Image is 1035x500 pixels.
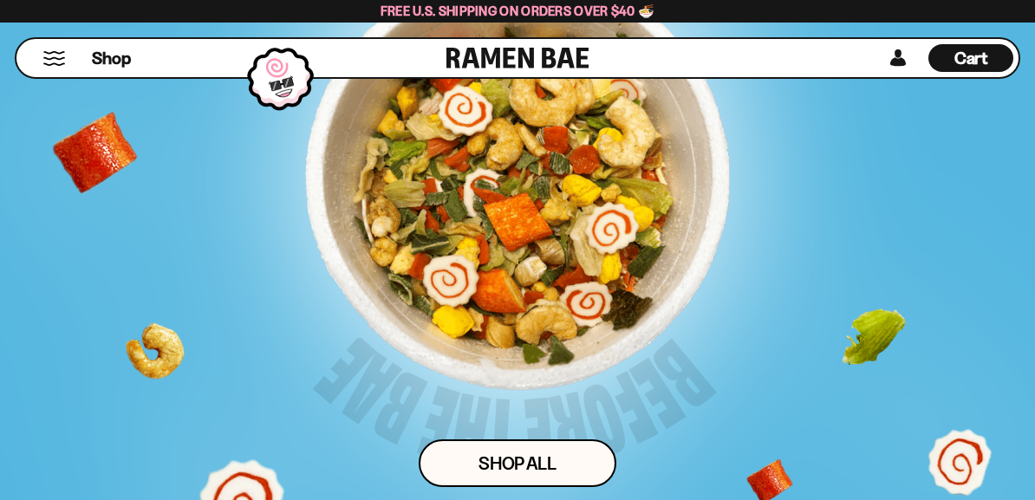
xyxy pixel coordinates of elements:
[92,47,131,70] span: Shop
[928,39,1013,77] div: Cart
[419,439,616,487] a: Shop ALl
[42,51,66,66] button: Mobile Menu Trigger
[381,3,655,19] span: Free U.S. Shipping on Orders over $40 🍜
[954,48,988,68] span: Cart
[92,44,131,72] a: Shop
